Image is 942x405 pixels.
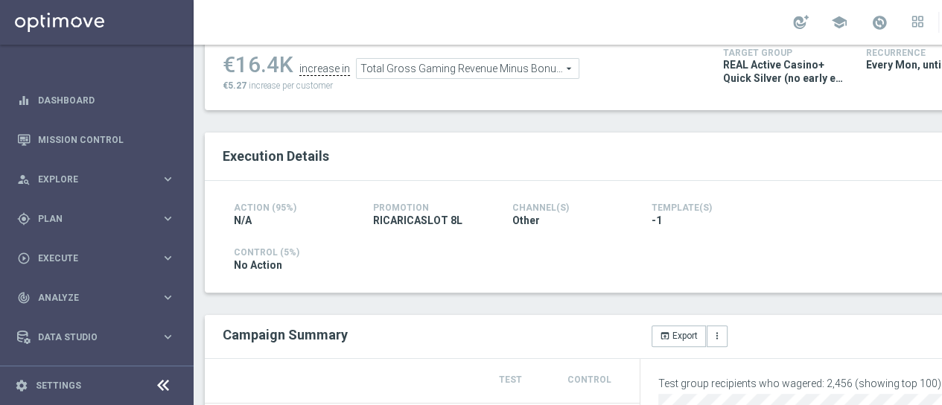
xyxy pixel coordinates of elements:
[17,291,161,304] div: Analyze
[652,325,706,346] button: open_in_browser Export
[234,258,282,272] span: No Action
[373,202,490,213] h4: Promotion
[38,214,161,223] span: Plan
[16,95,176,106] button: equalizer Dashboard
[38,120,175,159] a: Mission Control
[831,14,847,31] span: school
[16,331,176,343] button: Data Studio keyboard_arrow_right
[38,80,175,120] a: Dashboard
[707,325,728,346] button: more_vert
[223,148,329,164] span: Execution Details
[38,293,161,302] span: Analyze
[17,357,175,396] div: Optibot
[567,374,611,385] span: Control
[16,252,176,264] button: play_circle_outline Execute keyboard_arrow_right
[373,214,462,227] span: RICARICASLOT 8L
[38,333,161,342] span: Data Studio
[223,80,246,91] span: €5.27
[223,327,348,342] h2: Campaign Summary
[17,291,31,304] i: track_changes
[161,251,175,265] i: keyboard_arrow_right
[723,48,844,58] h4: Target Group
[17,212,31,226] i: gps_fixed
[17,252,161,265] div: Execute
[17,331,161,344] div: Data Studio
[161,211,175,226] i: keyboard_arrow_right
[38,175,161,184] span: Explore
[161,172,175,186] i: keyboard_arrow_right
[652,214,662,227] span: -1
[234,214,252,227] span: N/A
[499,374,522,385] span: Test
[38,357,156,396] a: Optibot
[16,213,176,225] button: gps_fixed Plan keyboard_arrow_right
[723,58,844,85] span: REAL Active Casino+ Quick Silver (no early e risk) CONTA SOLO LOGIN
[17,120,175,159] div: Mission Control
[16,173,176,185] button: person_search Explore keyboard_arrow_right
[223,51,293,78] div: €16.4K
[512,214,540,227] span: Other
[299,63,350,76] div: increase in
[17,212,161,226] div: Plan
[161,330,175,344] i: keyboard_arrow_right
[512,202,629,213] h4: Channel(s)
[17,94,31,107] i: equalizer
[17,80,175,120] div: Dashboard
[249,80,333,91] span: increase per customer
[16,134,176,146] button: Mission Control
[16,292,176,304] button: track_changes Analyze keyboard_arrow_right
[38,254,161,263] span: Execute
[17,173,31,186] i: person_search
[17,173,161,186] div: Explore
[660,331,670,341] i: open_in_browser
[17,252,31,265] i: play_circle_outline
[161,290,175,304] i: keyboard_arrow_right
[234,202,351,213] h4: Action (95%)
[712,331,722,341] i: more_vert
[15,379,28,392] i: settings
[36,381,81,390] a: Settings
